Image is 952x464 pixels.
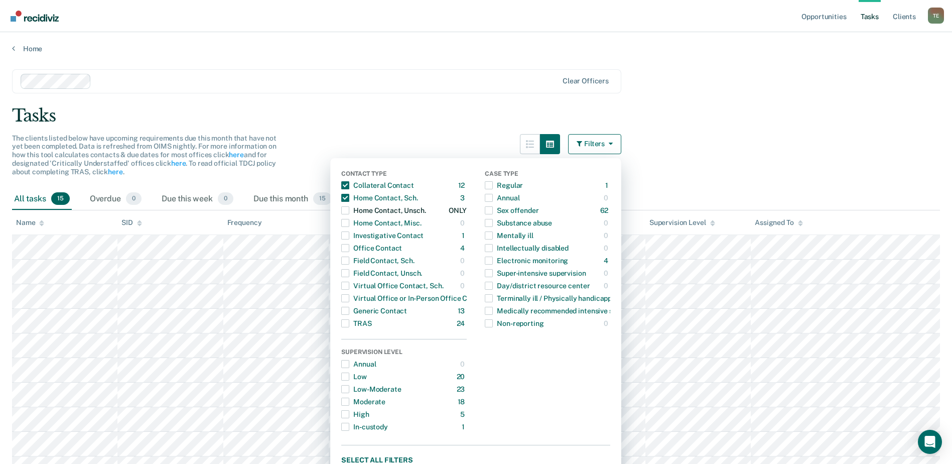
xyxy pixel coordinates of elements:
[160,188,235,210] div: Due this week0
[604,315,610,331] div: 0
[341,227,424,244] div: Investigative Contact
[457,381,467,397] div: 23
[605,177,610,193] div: 1
[341,419,388,435] div: In-custody
[126,192,142,205] span: 0
[485,265,586,281] div: Super-intensive supervision
[341,394,385,410] div: Moderate
[341,381,401,397] div: Low-Moderate
[485,315,543,331] div: Non-reporting
[341,290,489,306] div: Virtual Office or In-Person Office Contact
[485,227,533,244] div: Mentally ill
[485,240,569,256] div: Intellectually disabled
[108,168,122,176] a: here
[341,369,367,385] div: Low
[485,190,519,206] div: Annual
[563,77,609,85] div: Clear officers
[457,369,467,385] div: 20
[485,303,646,319] div: Medically recommended intensive supervision
[460,356,467,372] div: 0
[458,177,467,193] div: 12
[341,278,443,294] div: Virtual Office Contact, Sch.
[604,278,610,294] div: 0
[341,202,426,218] div: Home Contact, Unsch.
[12,44,940,53] a: Home
[918,430,942,454] div: Open Intercom Messenger
[218,192,233,205] span: 0
[341,253,414,269] div: Field Contact, Sch.
[462,419,467,435] div: 1
[458,394,467,410] div: 18
[604,265,610,281] div: 0
[121,218,142,227] div: SID
[12,105,940,126] div: Tasks
[341,190,418,206] div: Home Contact, Sch.
[604,253,610,269] div: 4
[341,349,467,358] div: Supervision Level
[568,134,621,154] button: Filters
[227,218,262,227] div: Frequency
[341,315,371,331] div: TRAS
[485,215,552,231] div: Substance abuse
[460,406,467,422] div: 5
[341,265,422,281] div: Field Contact, Unsch.
[341,303,407,319] div: Generic Contact
[12,188,72,210] div: All tasks15
[485,177,523,193] div: Regular
[12,134,277,176] span: The clients listed below have upcoming requirements due this month that have not yet been complet...
[16,218,44,227] div: Name
[485,202,538,218] div: Sex offender
[251,188,334,210] div: Due this month15
[600,202,611,218] div: 62
[460,190,467,206] div: 3
[171,159,186,167] a: here
[460,278,467,294] div: 0
[313,192,332,205] span: 15
[485,170,610,179] div: Case Type
[604,215,610,231] div: 0
[649,218,715,227] div: Supervision Level
[458,303,467,319] div: 13
[460,240,467,256] div: 4
[928,8,944,24] div: T E
[341,356,376,372] div: Annual
[460,265,467,281] div: 0
[229,151,243,159] a: here
[341,215,421,231] div: Home Contact, Misc.
[449,202,467,218] div: ONLY
[928,8,944,24] button: Profile dropdown button
[462,227,467,244] div: 1
[51,192,70,205] span: 15
[341,406,369,422] div: High
[485,290,620,306] div: Terminally ill / Physically handicapped
[341,177,414,193] div: Collateral Contact
[341,170,467,179] div: Contact Type
[604,190,610,206] div: 0
[460,253,467,269] div: 0
[604,240,610,256] div: 0
[485,278,590,294] div: Day/district resource center
[755,218,802,227] div: Assigned To
[485,253,568,269] div: Electronic monitoring
[457,315,467,331] div: 24
[604,227,610,244] div: 0
[460,215,467,231] div: 0
[88,188,144,210] div: Overdue0
[341,240,402,256] div: Office Contact
[11,11,59,22] img: Recidiviz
